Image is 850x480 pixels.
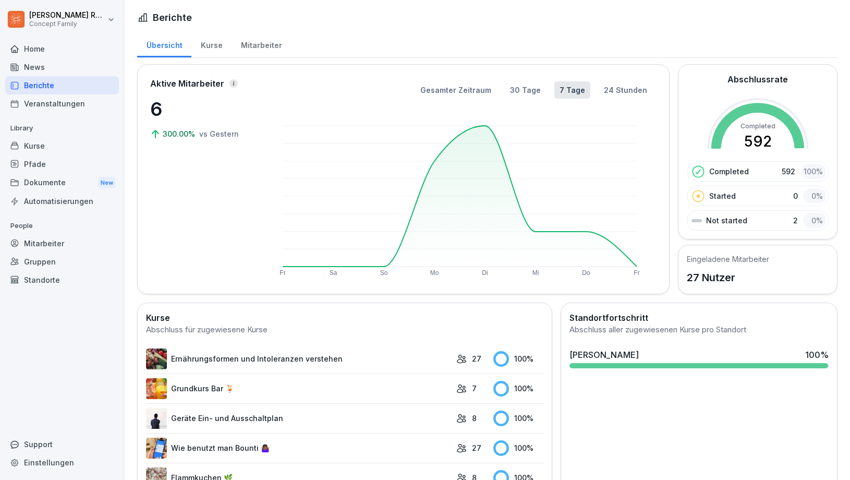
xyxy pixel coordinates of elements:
[5,453,119,472] a: Einstellungen
[430,269,439,277] text: Mo
[569,311,829,324] h2: Standortfortschritt
[5,253,119,271] a: Gruppen
[582,269,590,277] text: Do
[687,254,769,265] h5: Eingeladene Mitarbeiter
[5,173,119,193] div: Dokumente
[380,269,388,277] text: So
[565,344,833,373] a: [PERSON_NAME]100%
[146,438,167,459] img: xurzlqcdv3lo3k87m0sicyoj.png
[493,381,543,397] div: 100 %
[5,192,119,210] a: Automatisierungen
[232,31,291,57] a: Mitarbeiter
[482,269,488,277] text: Di
[709,190,736,201] p: Started
[472,442,481,453] p: 27
[163,128,197,139] p: 300.00%
[5,94,119,113] a: Veranstaltungen
[150,77,224,90] p: Aktive Mitarbeiter
[5,271,119,289] a: Standorte
[5,435,119,453] div: Support
[29,11,105,20] p: [PERSON_NAME] Rausch
[472,353,481,364] p: 27
[505,81,546,99] button: 30 Tage
[803,213,826,228] div: 0 %
[146,378,167,399] img: jc1ievjb437pynzz13nfszya.png
[493,351,543,367] div: 100 %
[5,137,119,155] a: Kurse
[150,95,254,123] p: 6
[146,408,167,429] img: ti9ch2566rhf5goq2xuybur0.png
[146,408,451,429] a: Geräte Ein- und Ausschaltplan
[634,269,639,277] text: Fr
[199,128,239,139] p: vs Gestern
[5,120,119,137] p: Library
[146,349,451,369] a: Ernährungsformen und Intoleranzen verstehen
[687,270,769,285] p: 27 Nutzer
[472,383,477,394] p: 7
[800,164,826,179] div: 100 %
[146,438,451,459] a: Wie benutzt man Bounti 🤷🏾‍♀️
[493,440,543,456] div: 100 %
[5,173,119,193] a: DokumenteNew
[727,73,788,86] h2: Abschlussrate
[554,81,590,99] button: 7 Tage
[5,40,119,58] a: Home
[709,166,749,177] p: Completed
[5,218,119,234] p: People
[29,20,105,28] p: Concept Family
[146,349,167,369] img: bdidfg6e4ofg5twq7n4gd52h.png
[5,234,119,253] a: Mitarbeiter
[793,190,798,201] p: 0
[803,188,826,203] div: 0 %
[415,81,496,99] button: Gesamter Zeitraum
[137,31,191,57] a: Übersicht
[782,166,795,177] p: 592
[146,311,543,324] h2: Kurse
[98,177,116,189] div: New
[569,349,639,361] div: [PERSON_NAME]
[493,411,543,426] div: 100 %
[569,324,829,336] div: Abschluss aller zugewiesenen Kurse pro Standort
[793,215,798,226] p: 2
[706,215,747,226] p: Not started
[280,269,285,277] text: Fr
[599,81,652,99] button: 24 Stunden
[191,31,232,57] a: Kurse
[532,269,539,277] text: Mi
[330,269,337,277] text: Sa
[146,324,543,336] div: Abschluss für zugewiesene Kurse
[5,58,119,76] a: News
[5,76,119,94] a: Berichte
[805,349,829,361] div: 100 %
[5,155,119,173] a: Pfade
[146,378,451,399] a: Grundkurs Bar 🍹
[472,413,477,424] p: 8
[153,10,192,25] h1: Berichte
